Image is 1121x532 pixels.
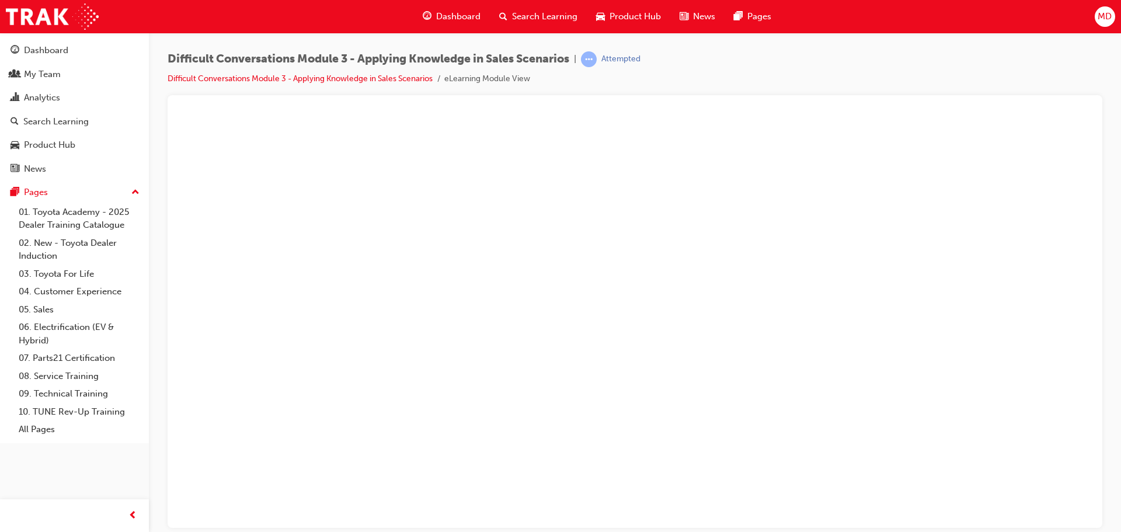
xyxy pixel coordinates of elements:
span: guage-icon [11,46,19,56]
div: My Team [24,68,61,81]
a: news-iconNews [670,5,725,29]
span: | [574,53,576,66]
a: guage-iconDashboard [413,5,490,29]
div: Dashboard [24,44,68,57]
button: Pages [5,182,144,203]
span: News [693,10,715,23]
span: car-icon [596,9,605,24]
a: car-iconProduct Hub [587,5,670,29]
a: Product Hub [5,134,144,156]
span: search-icon [11,117,19,127]
a: Dashboard [5,40,144,61]
a: 04. Customer Experience [14,283,144,301]
a: pages-iconPages [725,5,781,29]
span: Difficult Conversations Module 3 - Applying Knowledge in Sales Scenarios [168,53,569,66]
span: guage-icon [423,9,431,24]
a: 01. Toyota Academy - 2025 Dealer Training Catalogue [14,203,144,234]
span: prev-icon [128,509,137,523]
a: My Team [5,64,144,85]
a: Analytics [5,87,144,109]
span: up-icon [131,185,140,200]
span: Search Learning [512,10,577,23]
span: Product Hub [610,10,661,23]
span: Dashboard [436,10,481,23]
a: 03. Toyota For Life [14,265,144,283]
span: MD [1098,10,1112,23]
a: Search Learning [5,111,144,133]
div: Attempted [601,54,640,65]
span: people-icon [11,69,19,80]
span: car-icon [11,140,19,151]
li: eLearning Module View [444,72,530,86]
div: Search Learning [23,115,89,128]
a: 07. Parts21 Certification [14,349,144,367]
a: 02. New - Toyota Dealer Induction [14,234,144,265]
a: 08. Service Training [14,367,144,385]
a: 10. TUNE Rev-Up Training [14,403,144,421]
a: 09. Technical Training [14,385,144,403]
img: Trak [6,4,99,30]
div: Analytics [24,91,60,105]
div: Product Hub [24,138,75,152]
span: pages-icon [11,187,19,198]
button: MD [1095,6,1115,27]
a: 05. Sales [14,301,144,319]
div: News [24,162,46,176]
span: pages-icon [734,9,743,24]
a: Difficult Conversations Module 3 - Applying Knowledge in Sales Scenarios [168,74,433,84]
span: news-icon [11,164,19,175]
span: search-icon [499,9,507,24]
div: Pages [24,186,48,199]
span: news-icon [680,9,688,24]
a: 06. Electrification (EV & Hybrid) [14,318,144,349]
a: All Pages [14,420,144,439]
span: learningRecordVerb_ATTEMPT-icon [581,51,597,67]
span: chart-icon [11,93,19,103]
button: DashboardMy TeamAnalyticsSearch LearningProduct HubNews [5,37,144,182]
a: search-iconSearch Learning [490,5,587,29]
span: Pages [747,10,771,23]
a: News [5,158,144,180]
